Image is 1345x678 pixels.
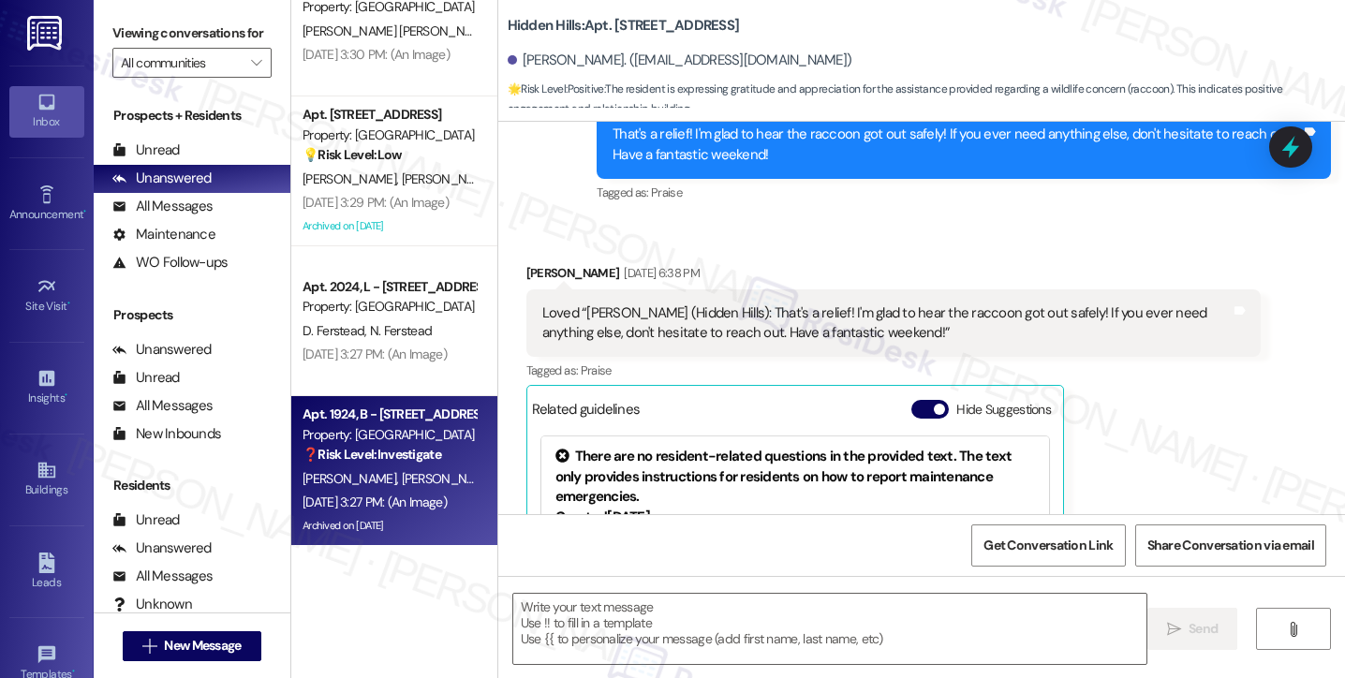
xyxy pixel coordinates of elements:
label: Hide Suggestions [956,400,1051,420]
a: Insights • [9,362,84,413]
button: Send [1147,608,1238,650]
div: Archived on [DATE] [301,514,478,538]
span: N. Ferstead [370,322,432,339]
div: Archived on [DATE] [301,214,478,238]
div: Property: [GEOGRAPHIC_DATA] [303,125,476,145]
span: [PERSON_NAME] [303,170,402,187]
div: [PERSON_NAME]. ([EMAIL_ADDRESS][DOMAIN_NAME]) [508,51,852,70]
div: There are no resident-related questions in the provided text. The text only provides instructions... [555,447,1035,507]
span: • [83,205,86,218]
div: [DATE] 3:30 PM: (An Image) [303,46,450,63]
div: Tagged as: [597,179,1331,206]
div: Property: [GEOGRAPHIC_DATA] [303,297,476,317]
div: Unanswered [112,538,212,558]
strong: ❓ Risk Level: Investigate [303,446,441,463]
a: Site Visit • [9,271,84,321]
i:  [1167,622,1181,637]
span: [PERSON_NAME] [PERSON_NAME] [303,22,493,39]
span: D. Ferstead [303,322,370,339]
div: All Messages [112,197,213,216]
i:  [142,639,156,654]
div: Apt. 2024, L - [STREET_ADDRESS] [303,277,476,297]
i:  [1286,622,1300,637]
a: Inbox [9,86,84,137]
a: Buildings [9,454,84,505]
div: Unread [112,368,180,388]
div: Related guidelines [532,400,641,427]
button: Share Conversation via email [1135,524,1326,567]
span: • [72,665,75,678]
div: All Messages [112,567,213,586]
div: Prospects + Residents [94,106,290,125]
span: Get Conversation Link [983,536,1113,555]
div: Created [DATE] [555,508,1035,527]
span: [PERSON_NAME] [401,470,495,487]
div: That's a relief! I'm glad to hear the raccoon got out safely! If you ever need anything else, don... [613,125,1301,165]
button: Get Conversation Link [971,524,1125,567]
div: Tagged as: [526,357,1261,384]
span: : The resident is expressing gratitude and appreciation for the assistance provided regarding a w... [508,80,1345,120]
input: All communities [121,48,242,78]
span: Share Conversation via email [1147,536,1314,555]
span: New Message [164,636,241,656]
div: Prospects [94,305,290,325]
span: [PERSON_NAME] [401,170,495,187]
span: • [65,389,67,402]
div: Apt. [STREET_ADDRESS] [303,105,476,125]
i:  [251,55,261,70]
div: Unread [112,510,180,530]
div: Unanswered [112,340,212,360]
strong: 💡 Risk Level: Low [303,146,402,163]
div: Residents [94,476,290,495]
label: Viewing conversations for [112,19,272,48]
b: Hidden Hills: Apt. [STREET_ADDRESS] [508,16,740,36]
strong: 🌟 Risk Level: Positive [508,81,604,96]
div: Loved “[PERSON_NAME] (Hidden Hills): That's a relief! I'm glad to hear the raccoon got out safely... [542,303,1231,344]
div: WO Follow-ups [112,253,228,273]
div: [DATE] 6:38 PM [619,263,700,283]
span: Praise [651,184,682,200]
span: • [67,297,70,310]
div: [DATE] 3:27 PM: (An Image) [303,494,447,510]
div: New Inbounds [112,424,221,444]
button: New Message [123,631,261,661]
div: [DATE] 3:29 PM: (An Image) [303,194,449,211]
img: ResiDesk Logo [27,16,66,51]
a: Leads [9,547,84,597]
span: Praise [581,362,612,378]
div: Unread [112,140,180,160]
div: Maintenance [112,225,215,244]
div: [PERSON_NAME] [526,263,1261,289]
div: All Messages [112,396,213,416]
div: Property: [GEOGRAPHIC_DATA] [303,425,476,445]
div: Unanswered [112,169,212,188]
div: [DATE] 3:27 PM: (An Image) [303,346,447,362]
div: Unknown [112,595,192,614]
span: [PERSON_NAME] [303,470,402,487]
span: Send [1189,619,1218,639]
div: Apt. 1924, B - [STREET_ADDRESS] [303,405,476,424]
